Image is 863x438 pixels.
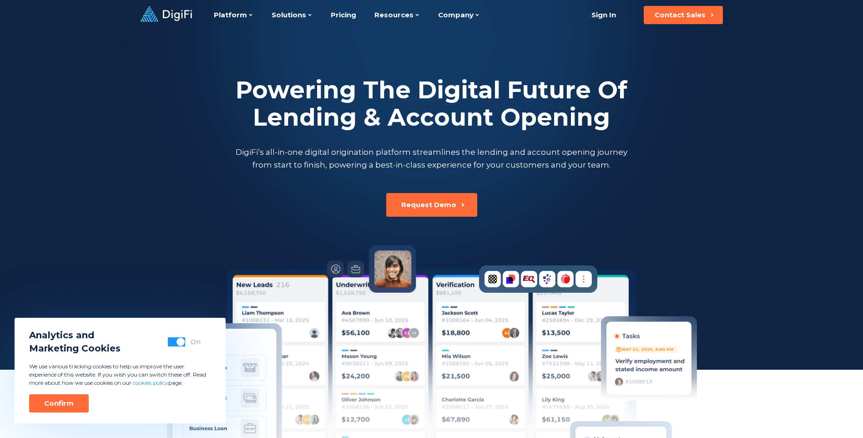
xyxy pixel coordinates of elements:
div: Contact Sales [655,10,706,20]
button: Confirm [29,394,89,413]
button: Request Demo [386,193,477,217]
div: On [191,337,201,346]
button: Contact Sales [644,6,723,24]
span: Marketing Cookies [29,342,121,355]
a: cookies policy [133,379,168,386]
p: We use various tracking cookies to help us improve the user experience of this website. If you wi... [29,362,211,387]
span: Analytics and [29,329,121,342]
p: DigiFi’s all-in-one digital origination platform streamlines the lending and account opening jour... [234,146,630,171]
a: Sign In [580,6,627,24]
h2: Powering The Digital Future Of Lending & Account Opening [234,76,630,131]
div: Request Demo [401,200,456,209]
div: Confirm [44,399,74,408]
